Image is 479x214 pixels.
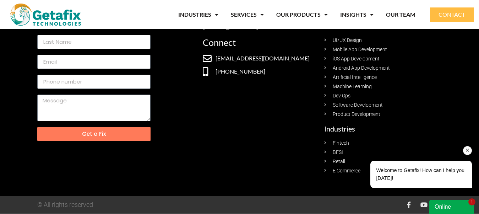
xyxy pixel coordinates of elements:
[94,6,415,23] nav: Menu
[37,202,240,208] p: © All rights reserved
[331,111,380,118] span: Product Development
[386,6,415,23] a: OUR TEAM
[324,64,439,72] a: Android App Development
[178,6,218,23] a: INDUSTRIES
[203,67,317,76] a: [PHONE_NUMBER]
[331,139,349,147] span: Fintech
[348,96,475,196] iframe: chat widget
[324,158,439,165] a: Retail
[331,167,360,175] span: E Commerce
[429,198,475,214] iframe: chat widget
[331,55,380,63] span: iOS App Development
[340,6,374,23] a: INSIGHTS
[430,7,474,22] a: CONTACT
[331,158,345,165] span: Retail
[324,37,439,44] a: UI/UX Design
[331,46,387,53] span: Mobile App Development
[37,55,151,69] input: Email
[37,75,151,89] input: Only numbers and phone characters (#, -, *, etc) are accepted.
[37,35,151,49] input: Last Name
[276,6,328,23] a: OUR PRODUCTS
[324,125,439,132] h2: Industries
[331,37,362,44] span: UI/UX Design
[10,4,81,26] img: web and mobile application development company
[231,6,264,23] a: SERVICES
[324,139,439,147] a: Fintech
[331,83,372,90] span: Machine Learning
[37,127,151,141] button: Get a Fix
[331,64,390,72] span: Android App Development
[324,101,439,109] a: Software Development
[324,92,439,100] a: Dev Ops
[324,55,439,63] a: iOS App Development
[214,67,265,76] span: [PHONE_NUMBER]
[331,101,383,109] span: Software Development
[203,38,317,47] h2: Connect
[37,15,151,147] form: footer Form
[324,167,439,175] a: E Commerce
[331,149,343,156] span: BFSI
[324,74,439,81] a: Artificial Intelligence
[331,92,350,100] span: Dev Ops
[439,12,465,17] span: CONTACT
[324,46,439,53] a: Mobile App Development
[82,131,106,137] span: Get a Fix
[324,83,439,90] a: Machine Learning
[331,74,377,81] span: Artificial Intelligence
[324,111,439,118] a: Product Development
[214,54,310,63] span: [EMAIL_ADDRESS][DOMAIN_NAME]
[203,54,317,63] a: [EMAIL_ADDRESS][DOMAIN_NAME]
[324,22,439,30] h2: Services
[324,149,439,156] a: BFSI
